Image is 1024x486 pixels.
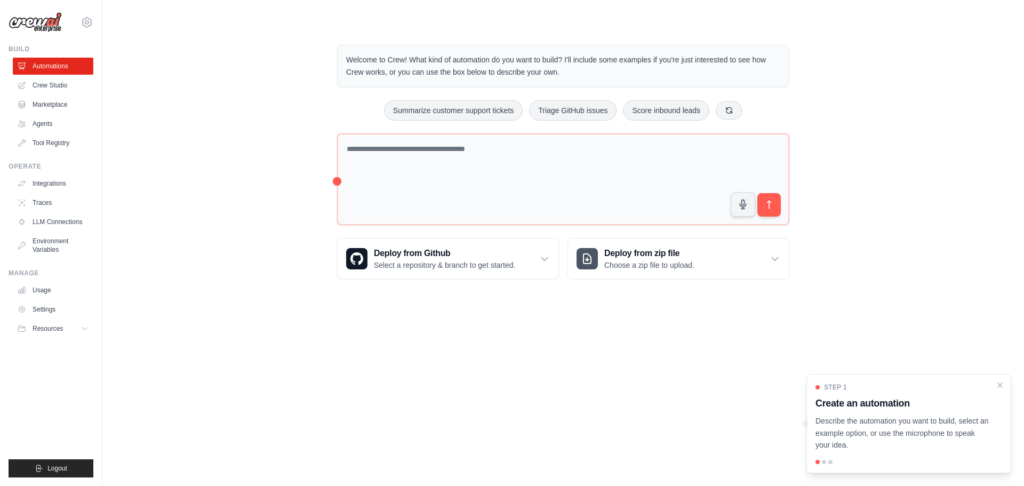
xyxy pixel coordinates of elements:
[13,213,93,230] a: LLM Connections
[13,58,93,75] a: Automations
[529,100,617,121] button: Triage GitHub issues
[13,96,93,113] a: Marketplace
[13,194,93,211] a: Traces
[374,247,515,260] h3: Deploy from Github
[9,459,93,477] button: Logout
[47,464,67,473] span: Logout
[13,282,93,299] a: Usage
[13,134,93,152] a: Tool Registry
[9,12,62,33] img: Logo
[33,324,63,333] span: Resources
[815,396,989,411] h3: Create an automation
[996,381,1004,389] button: Close walkthrough
[346,54,780,78] p: Welcome to Crew! What kind of automation do you want to build? I'll include some examples if you'...
[623,100,709,121] button: Score inbound leads
[9,45,93,53] div: Build
[374,260,515,270] p: Select a repository & branch to get started.
[13,301,93,318] a: Settings
[815,415,989,451] p: Describe the automation you want to build, select an example option, or use the microphone to spe...
[13,233,93,258] a: Environment Variables
[13,77,93,94] a: Crew Studio
[824,383,847,392] span: Step 1
[9,269,93,277] div: Manage
[9,162,93,171] div: Operate
[13,175,93,192] a: Integrations
[13,115,93,132] a: Agents
[604,260,694,270] p: Choose a zip file to upload.
[971,435,1024,486] iframe: Chat Widget
[604,247,694,260] h3: Deploy from zip file
[13,320,93,337] button: Resources
[384,100,523,121] button: Summarize customer support tickets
